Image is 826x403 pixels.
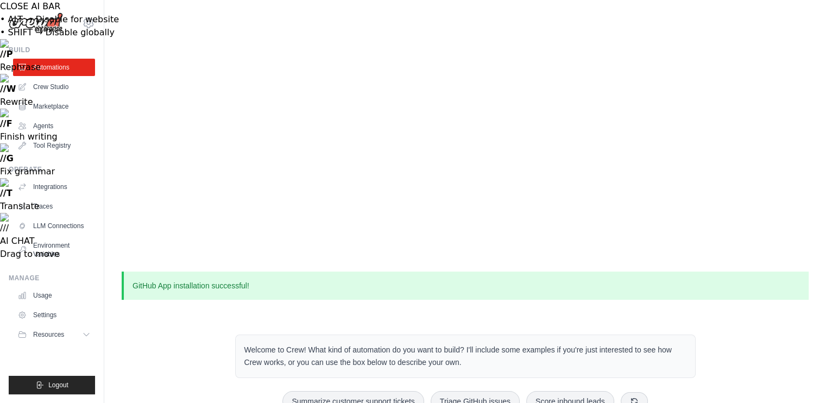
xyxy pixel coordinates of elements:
a: Usage [13,287,95,304]
p: GitHub App installation successful! [122,272,809,300]
button: Logout [9,376,95,394]
button: Resources [13,326,95,343]
span: Resources [33,330,64,339]
iframe: Chat Widget [772,351,826,403]
span: Logout [48,381,68,389]
p: Welcome to Crew! What kind of automation do you want to build? I'll include some examples if you'... [244,344,686,369]
div: Manage [9,274,95,282]
a: Settings [13,306,95,324]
